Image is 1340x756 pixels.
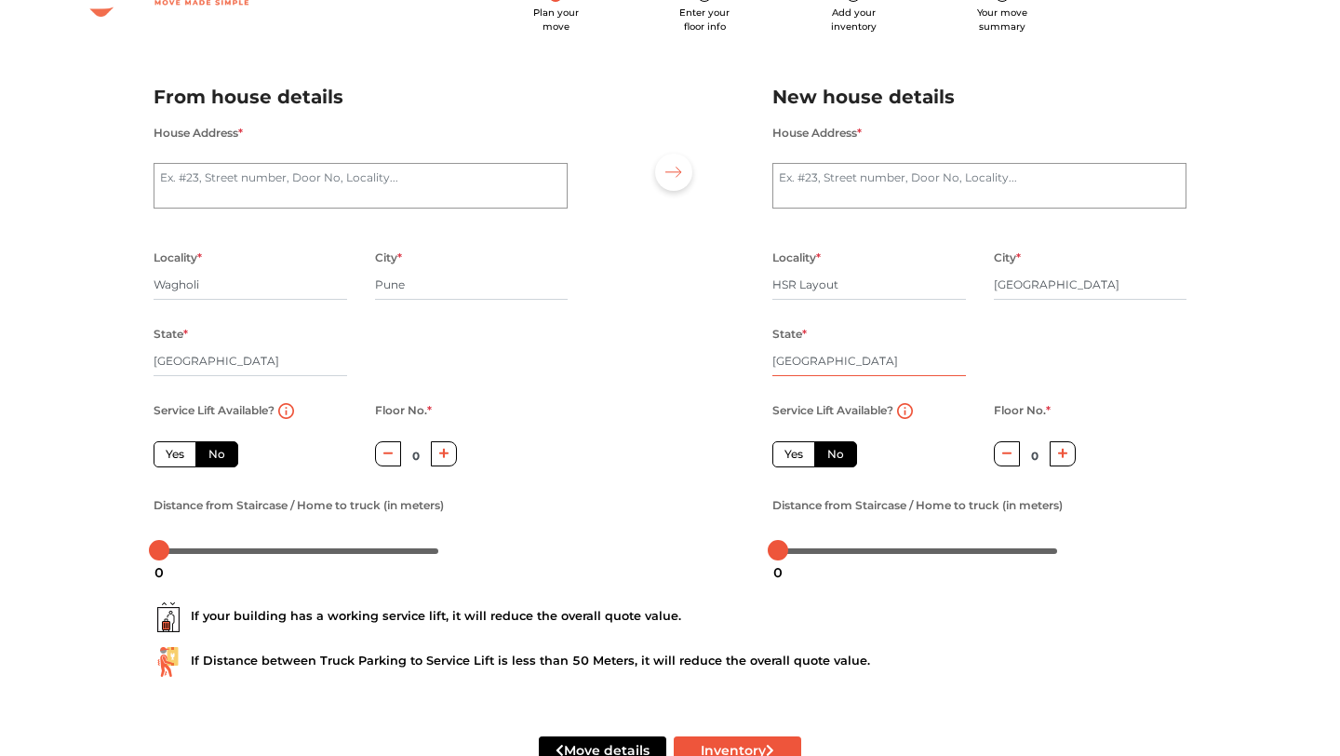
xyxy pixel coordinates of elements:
label: City [375,246,402,270]
label: Locality [772,246,821,270]
label: House Address [772,121,862,145]
label: No [195,441,238,467]
label: Service Lift Available? [154,398,275,423]
div: If your building has a working service lift, it will reduce the overall quote value. [154,602,1186,632]
label: Floor No. [994,398,1051,423]
label: Distance from Staircase / Home to truck (in meters) [772,493,1063,518]
div: 0 [147,557,171,588]
div: 0 [766,557,790,588]
label: House Address [154,121,243,145]
img: ... [154,602,183,632]
label: Service Lift Available? [772,398,893,423]
label: Distance from Staircase / Home to truck (in meters) [154,493,444,518]
label: Floor No. [375,398,432,423]
div: If Distance between Truck Parking to Service Lift is less than 50 Meters, it will reduce the over... [154,647,1186,677]
span: Enter your floor info [679,7,730,33]
label: No [814,441,857,467]
h2: From house details [154,82,568,113]
label: City [994,246,1021,270]
h2: New house details [772,82,1186,113]
span: Add your inventory [831,7,877,33]
label: Yes [772,441,815,467]
label: State [772,322,807,346]
label: Yes [154,441,196,467]
span: Your move summary [977,7,1027,33]
img: ... [154,647,183,677]
label: Locality [154,246,202,270]
span: Plan your move [533,7,579,33]
label: State [154,322,188,346]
